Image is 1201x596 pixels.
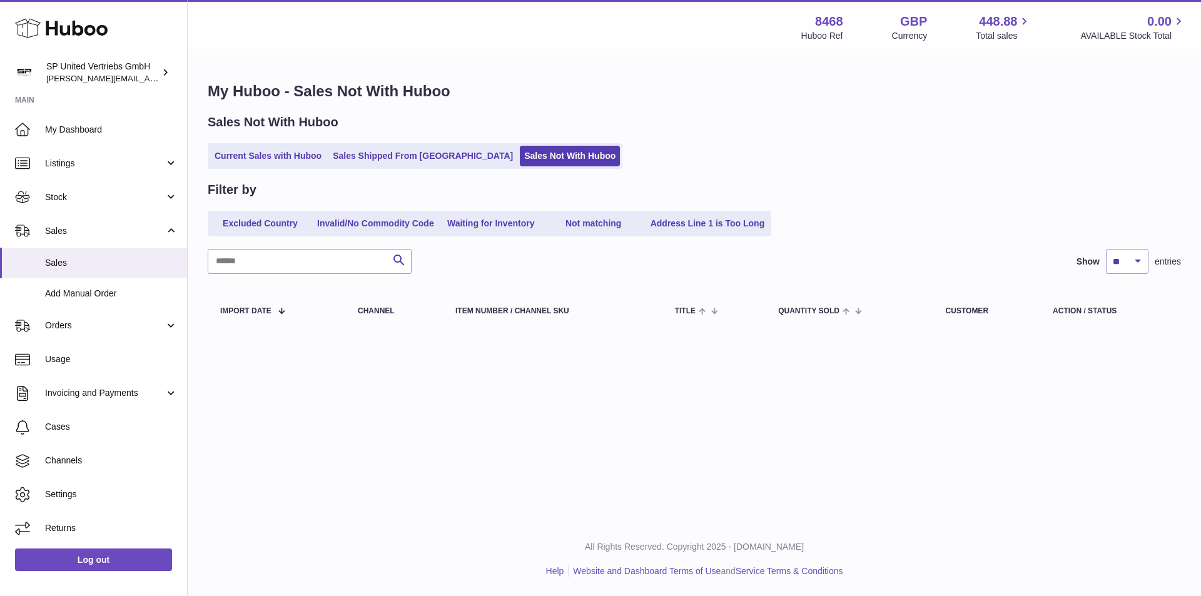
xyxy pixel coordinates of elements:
[328,146,517,166] a: Sales Shipped From [GEOGRAPHIC_DATA]
[441,213,541,234] a: Waiting for Inventory
[210,213,310,234] a: Excluded Country
[358,307,430,315] div: Channel
[45,158,165,169] span: Listings
[946,307,1028,315] div: Customer
[1053,307,1168,315] div: Action / Status
[1080,13,1186,42] a: 0.00 AVAILABLE Stock Total
[892,30,928,42] div: Currency
[208,114,338,131] h2: Sales Not With Huboo
[208,181,256,198] h2: Filter by
[210,146,326,166] a: Current Sales with Huboo
[313,213,438,234] a: Invalid/No Commodity Code
[45,257,178,269] span: Sales
[45,488,178,500] span: Settings
[778,307,839,315] span: Quantity Sold
[900,13,927,30] strong: GBP
[569,565,843,577] li: and
[45,522,178,534] span: Returns
[976,30,1031,42] span: Total sales
[45,421,178,433] span: Cases
[544,213,644,234] a: Not matching
[815,13,843,30] strong: 8468
[646,213,769,234] a: Address Line 1 is Too Long
[546,566,564,576] a: Help
[979,13,1017,30] span: 448.88
[1080,30,1186,42] span: AVAILABLE Stock Total
[46,73,251,83] span: [PERSON_NAME][EMAIL_ADDRESS][DOMAIN_NAME]
[675,307,696,315] span: Title
[15,63,34,82] img: tim@sp-united.com
[1155,256,1181,268] span: entries
[45,124,178,136] span: My Dashboard
[455,307,650,315] div: Item Number / Channel SKU
[46,61,159,84] div: SP United Vertriebs GmbH
[801,30,843,42] div: Huboo Ref
[198,541,1191,553] p: All Rights Reserved. Copyright 2025 - [DOMAIN_NAME]
[1077,256,1100,268] label: Show
[736,566,843,576] a: Service Terms & Conditions
[45,191,165,203] span: Stock
[45,353,178,365] span: Usage
[45,455,178,467] span: Channels
[208,81,1181,101] h1: My Huboo - Sales Not With Huboo
[45,320,165,331] span: Orders
[45,387,165,399] span: Invoicing and Payments
[573,566,721,576] a: Website and Dashboard Terms of Use
[976,13,1031,42] a: 448.88 Total sales
[15,548,172,571] a: Log out
[520,146,620,166] a: Sales Not With Huboo
[45,225,165,237] span: Sales
[220,307,271,315] span: Import date
[45,288,178,300] span: Add Manual Order
[1147,13,1172,30] span: 0.00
